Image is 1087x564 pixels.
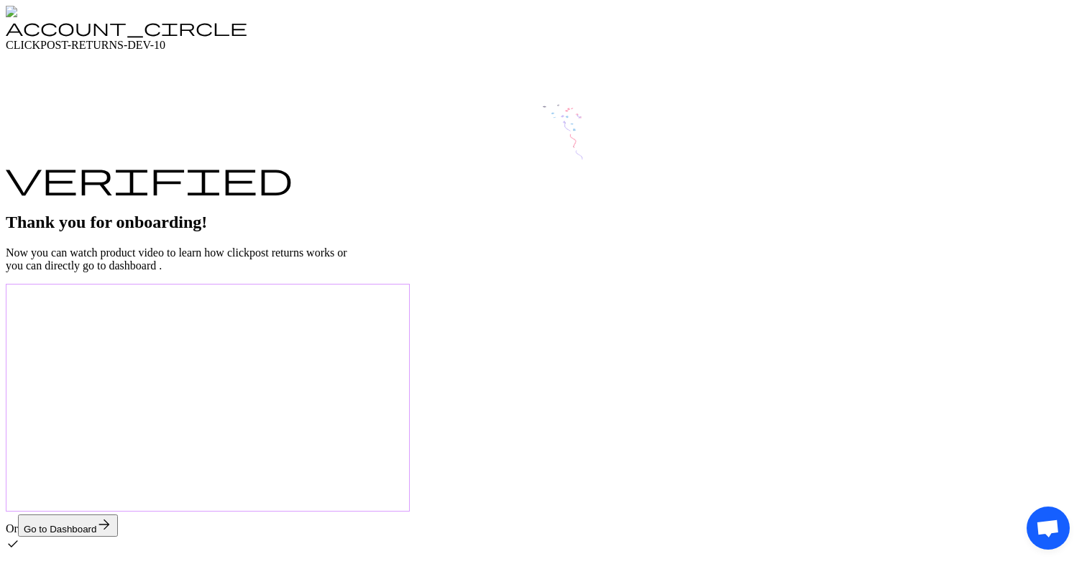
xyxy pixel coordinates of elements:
[6,284,410,512] iframe: YouTube video player
[1027,507,1070,550] div: Open chat
[6,246,1081,272] p: Now you can watch product video to learn how clickpost returns works or you can directly go to da...
[6,160,293,195] span: verified
[6,6,42,19] img: Logo
[18,514,119,537] button: Go to Dashboardarrow_forward
[6,39,165,51] span: CLICKPOST-RETURNS-DEV-10
[6,537,20,551] span: check
[6,19,247,36] span: account_circle
[6,522,18,535] span: Or
[96,517,112,532] span: arrow_forward
[6,213,1081,232] h2: Thank you for onboarding!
